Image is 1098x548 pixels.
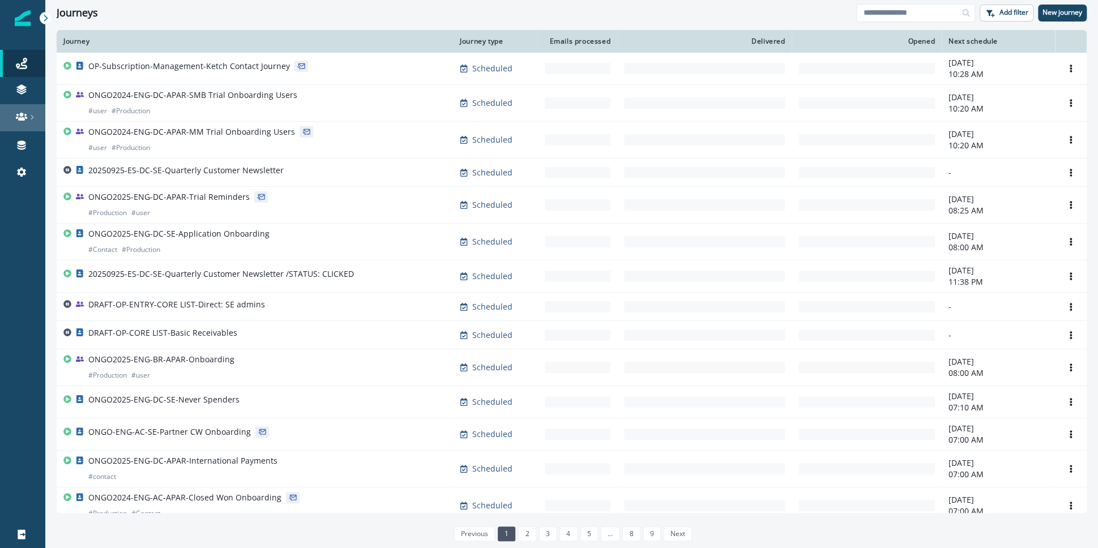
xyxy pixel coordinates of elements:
p: 08:00 AM [949,242,1048,253]
p: 07:00 AM [949,469,1048,480]
button: Options [1062,196,1080,213]
p: Scheduled [472,63,512,74]
p: 10:20 AM [949,103,1048,114]
p: Scheduled [472,463,512,474]
div: Journey type [460,37,531,46]
p: [DATE] [949,356,1048,367]
div: Delivered [624,37,785,46]
p: # user [88,105,107,117]
button: Options [1062,359,1080,376]
a: Page 5 [580,526,598,541]
p: 07:00 AM [949,506,1048,517]
button: Options [1062,460,1080,477]
div: Emails processed [545,37,610,46]
img: Inflection [15,10,31,26]
button: Options [1062,131,1080,148]
a: Page 9 [643,526,661,541]
p: ONGO2025-ENG-DC-APAR-Trial Reminders [88,191,250,203]
p: ONGO2025-ENG-DC-SE-Application Onboarding [88,228,270,239]
p: DRAFT-OP-ENTRY-CORE LIST-Direct: SE admins [88,299,265,310]
p: # Production [88,207,127,219]
p: [DATE] [949,230,1048,242]
a: ONGO2024-ENG-DC-APAR-MM Trial Onboarding Users#user#ProductionScheduled-[DATE]10:20 AMOptions [57,122,1087,159]
p: Add filter [999,8,1028,16]
a: Page 3 [539,526,557,541]
p: ONGO-ENG-AC-SE-Partner CW Onboarding [88,426,251,438]
p: Scheduled [472,134,512,145]
p: 07:00 AM [949,434,1048,446]
p: # Production [88,508,127,519]
button: Options [1062,426,1080,443]
p: # Contact [131,508,160,519]
button: Options [1062,268,1080,285]
a: ONGO2025-ENG-DC-SE-Never SpendersScheduled-[DATE]07:10 AMOptions [57,386,1087,418]
a: ONGO2024-ENG-AC-APAR-Closed Won Onboarding#Production#ContactScheduled-[DATE]07:00 AMOptions [57,487,1087,524]
a: ONGO-ENG-AC-SE-Partner CW OnboardingScheduled-[DATE]07:00 AMOptions [57,418,1087,451]
p: [DATE] [949,57,1048,68]
a: 20250925-ES-DC-SE-Quarterly Customer NewsletterScheduled--Options [57,159,1087,187]
a: ONGO2025-ENG-BR-APAR-Onboarding#Production#userScheduled-[DATE]08:00 AMOptions [57,349,1087,386]
button: Options [1062,164,1080,181]
a: Page 8 [622,526,640,541]
p: 10:20 AM [949,140,1048,151]
button: Options [1062,327,1080,344]
p: [DATE] [949,129,1048,140]
h1: Journeys [57,7,98,19]
p: ONGO2025-ENG-DC-SE-Never Spenders [88,394,240,405]
p: # contact [88,471,116,482]
a: ONGO2025-ENG-DC-APAR-International Payments#contactScheduled-[DATE]07:00 AMOptions [57,451,1087,487]
p: - [949,301,1048,312]
div: Next schedule [949,37,1048,46]
p: DRAFT-OP-CORE LIST-Basic Receivables [88,327,237,339]
p: Scheduled [472,429,512,440]
button: New journey [1038,5,1087,22]
a: ONGO2025-ENG-DC-APAR-Trial Reminders#Production#userScheduled-[DATE]08:25 AMOptions [57,187,1087,224]
button: Options [1062,233,1080,250]
a: Page 1 is your current page [498,526,515,541]
button: Options [1062,393,1080,410]
p: Scheduled [472,500,512,511]
button: Options [1062,497,1080,514]
p: 08:25 AM [949,205,1048,216]
p: # user [131,370,150,381]
a: 20250925-ES-DC-SE-Quarterly Customer Newsletter /STATUS: CLICKEDScheduled-[DATE]11:38 PMOptions [57,260,1087,293]
button: Add filter [980,5,1033,22]
a: Page 4 [559,526,577,541]
p: 10:28 AM [949,68,1048,80]
p: 07:10 AM [949,402,1048,413]
p: # Production [112,142,150,153]
p: ONGO2024-ENG-DC-APAR-MM Trial Onboarding Users [88,126,295,138]
p: Scheduled [472,97,512,109]
p: - [949,329,1048,341]
p: [DATE] [949,92,1048,103]
p: ONGO2025-ENG-DC-APAR-International Payments [88,455,277,466]
button: Options [1062,95,1080,112]
p: [DATE] [949,457,1048,469]
button: Options [1062,60,1080,77]
a: ONGO2025-ENG-DC-SE-Application Onboarding#Contact#ProductionScheduled-[DATE]08:00 AMOptions [57,224,1087,260]
p: # Contact [88,244,117,255]
p: Scheduled [472,236,512,247]
p: Scheduled [472,301,512,312]
p: Scheduled [472,329,512,341]
p: Scheduled [472,167,512,178]
p: 08:00 AM [949,367,1048,379]
p: Scheduled [472,362,512,373]
a: Page 2 [518,526,536,541]
a: DRAFT-OP-CORE LIST-Basic ReceivablesScheduled--Options [57,321,1087,349]
p: # Production [112,105,150,117]
p: 20250925-ES-DC-SE-Quarterly Customer Newsletter /STATUS: CLICKED [88,268,354,280]
p: 20250925-ES-DC-SE-Quarterly Customer Newsletter [88,165,284,176]
button: Options [1062,298,1080,315]
a: OP-Subscription-Management-Ketch Contact JourneyScheduled-[DATE]10:28 AMOptions [57,53,1087,85]
div: Journey [63,37,446,46]
p: New journey [1043,8,1082,16]
a: DRAFT-OP-ENTRY-CORE LIST-Direct: SE adminsScheduled--Options [57,293,1087,321]
div: Opened [798,37,935,46]
p: [DATE] [949,391,1048,402]
p: 11:38 PM [949,276,1048,288]
p: [DATE] [949,423,1048,434]
p: OP-Subscription-Management-Ketch Contact Journey [88,61,290,72]
p: # Production [88,370,127,381]
p: [DATE] [949,265,1048,276]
